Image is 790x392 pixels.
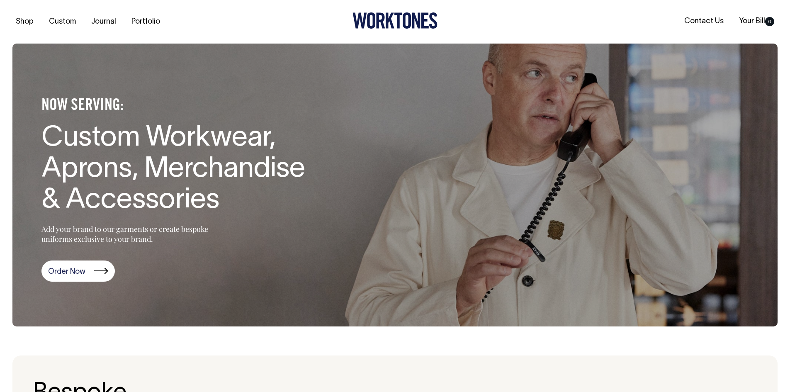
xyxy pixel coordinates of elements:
a: Portfolio [128,15,163,29]
a: Shop [12,15,37,29]
a: Custom [46,15,79,29]
a: Journal [88,15,119,29]
p: Add your brand to our garments or create bespoke uniforms exclusive to your brand. [41,224,228,244]
a: Order Now [41,261,115,282]
h4: NOW SERVING: [41,96,311,115]
a: Your Bill0 [736,15,778,28]
h1: Custom Workwear, Aprons, Merchandise & Accessories [41,123,311,216]
span: 0 [765,17,774,26]
a: Contact Us [681,15,727,28]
